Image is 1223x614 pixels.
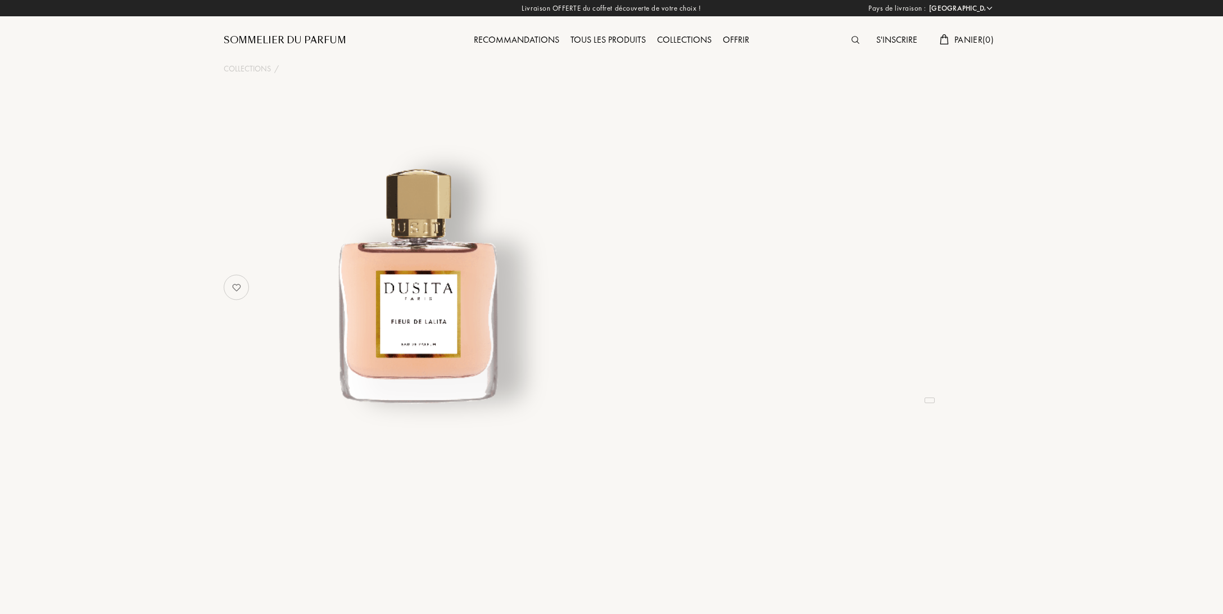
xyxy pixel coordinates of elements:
div: Collections [651,33,717,48]
div: Tous les produits [565,33,651,48]
span: Pays de livraison : [868,3,926,14]
a: Collections [224,63,271,75]
div: / [274,63,279,75]
a: Sommelier du Parfum [224,34,346,47]
img: cart.svg [940,34,949,44]
a: Offrir [717,34,755,46]
a: Recommandations [468,34,565,46]
div: Recommandations [468,33,565,48]
div: Offrir [717,33,755,48]
a: Collections [651,34,717,46]
div: S'inscrire [871,33,923,48]
img: no_like_p.png [225,276,248,299]
a: S'inscrire [871,34,923,46]
a: Tous les produits [565,34,651,46]
img: undefined undefined [279,143,557,421]
span: Panier ( 0 ) [954,34,994,46]
img: search_icn.svg [851,36,859,44]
